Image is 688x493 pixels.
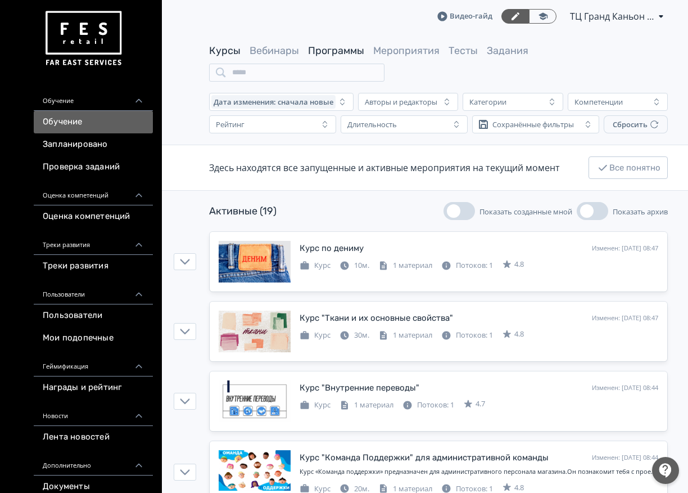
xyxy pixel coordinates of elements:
[34,84,153,111] div: Обучение
[492,120,574,129] div: Сохранённые фильтры
[613,207,668,217] span: Показать архив
[34,111,153,133] a: Обучение
[449,44,478,57] a: Тесты
[340,400,393,411] div: 1 материал
[472,115,599,133] button: Сохранённые фильтры
[209,115,336,133] button: Рейтинг
[216,120,245,129] div: Рейтинг
[34,133,153,156] a: Запланировано
[341,115,468,133] button: Длительность
[250,44,299,57] a: Вебинары
[378,260,432,271] div: 1 материал
[34,228,153,255] div: Треки развития
[568,93,668,111] button: Компетенции
[479,207,572,217] span: Показать созданные мной
[592,383,658,393] div: Изменен: [DATE] 08:44
[300,467,658,477] div: Курс «Команда поддержки» предназначен для административного персонала магазина.Он познакомит тебя...
[34,399,153,426] div: Новости
[592,244,658,253] div: Изменен: [DATE] 08:47
[34,449,153,476] div: Дополнительно
[476,398,485,410] span: 4.7
[214,97,333,106] span: Дата изменения: сначала новые
[209,93,354,111] button: Дата изменения: сначала новые
[209,44,241,57] a: Курсы
[437,11,492,22] a: Видео-гайд
[347,120,397,129] div: Длительность
[514,259,524,270] span: 4.8
[570,10,654,23] span: ТЦ Гранд Каньон СПб CR 5503
[487,44,528,57] a: Задания
[34,156,153,178] a: Проверка заданий
[34,349,153,377] div: Геймификация
[34,205,153,228] a: Оценка компетенций
[592,313,658,323] div: Изменен: [DATE] 08:47
[354,260,369,270] span: 10м.
[592,453,658,463] div: Изменен: [DATE] 08:44
[34,426,153,449] a: Лента новостей
[589,156,668,179] button: Все понятно
[300,330,331,341] div: Курс
[209,204,277,219] div: Активные (19)
[373,44,440,57] a: Мероприятия
[34,277,153,304] div: Пользователи
[308,44,364,57] a: Программы
[441,260,493,271] div: Потоков: 1
[300,312,453,325] div: Курс "Ткани и их основные свойства"
[300,451,549,464] div: Курс "Команда Поддержки" для административной команды
[441,330,493,341] div: Потоков: 1
[300,400,331,411] div: Курс
[529,9,556,24] a: Переключиться в режим ученика
[378,330,432,341] div: 1 материал
[514,329,524,340] span: 4.8
[34,327,153,349] a: Мои подопечные
[469,97,506,106] div: Категории
[354,330,369,340] span: 30м.
[463,93,563,111] button: Категории
[300,382,419,395] div: Курс "Внутренние переводы"
[34,304,153,327] a: Пользователи
[604,115,668,133] button: Сбросить
[34,255,153,277] a: Треки развития
[365,97,437,106] div: Авторы и редакторы
[300,242,364,255] div: Курс по дениму
[34,377,153,399] a: Награды и рейтинг
[34,178,153,205] div: Оценка компетенций
[43,7,124,70] img: https://files.teachbase.ru/system/account/57463/logo/medium-936fc5084dd2c598f50a98b9cbe0469a.png
[358,93,458,111] button: Авторы и редакторы
[574,97,623,106] div: Компетенции
[402,400,454,411] div: Потоков: 1
[300,260,331,271] div: Курс
[209,161,560,174] div: Здесь находятся все запущенные и активные мероприятия на текущий момент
